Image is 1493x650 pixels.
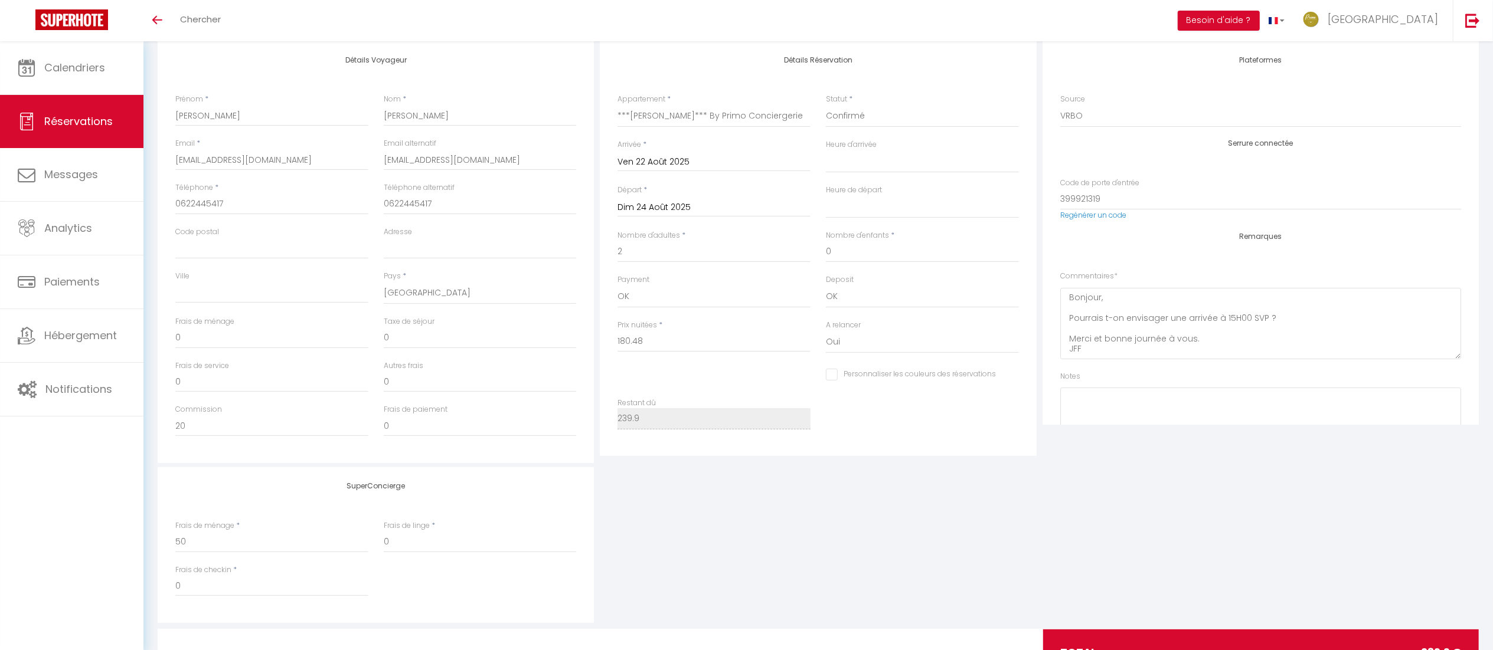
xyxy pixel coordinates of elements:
label: Heure d'arrivée [826,139,877,150]
label: Code de porte d'entrée [1060,178,1139,189]
span: Calendriers [44,60,105,75]
span: Notifications [45,382,112,396]
span: [GEOGRAPHIC_DATA] [1328,12,1438,27]
label: Frais de paiement [384,404,447,415]
h4: Plateformes [1060,56,1461,64]
h4: Détails Réservation [618,56,1018,64]
h4: SuperConcierge [175,482,576,490]
label: A relancer [826,320,861,331]
label: Frais de ménage [175,316,234,327]
label: Frais de checkin [175,564,231,576]
label: Code postal [175,226,219,238]
img: ... [1302,11,1320,28]
label: Frais de service [175,360,229,372]
span: Analytics [44,221,92,235]
label: Frais de linge [384,520,430,531]
label: Nombre d'adultes [618,230,680,241]
label: Autres frais [384,360,423,372]
label: Email [175,138,195,149]
label: Payment [618,274,649,285]
span: Réservations [44,114,113,129]
label: Nom [384,94,401,105]
label: Notes [1060,371,1080,382]
label: Appartement [618,94,665,105]
label: Départ [618,185,642,196]
h4: Serrure connectée [1060,139,1461,147]
img: Super Booking [35,9,108,30]
label: Prénom [175,94,203,105]
label: Prix nuitées [618,320,657,331]
label: Email alternatif [384,138,436,149]
span: Messages [44,167,98,182]
h4: Remarques [1060,232,1461,241]
span: Chercher [180,13,221,25]
a: Regénérer un code [1060,210,1126,220]
label: Source [1060,94,1085,105]
label: Taxe de séjour [384,316,434,327]
label: Arrivée [618,139,641,150]
span: Paiements [44,274,100,289]
img: logout [1465,13,1480,28]
label: Commission [175,404,222,415]
label: Deposit [826,274,854,285]
label: Téléphone alternatif [384,182,455,193]
label: Pays [384,271,401,282]
label: Adresse [384,226,412,238]
label: Frais de ménage [175,520,234,531]
label: Ville [175,271,190,282]
label: Statut [826,94,847,105]
h4: Détails Voyageur [175,56,576,64]
button: Besoin d'aide ? [1178,11,1260,31]
label: Restant dû [618,398,656,409]
label: Téléphone [175,182,213,193]
label: Heure de départ [826,185,882,196]
span: Hébergement [44,328,117,343]
label: Commentaires [1060,271,1118,282]
label: Nombre d'enfants [826,230,889,241]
